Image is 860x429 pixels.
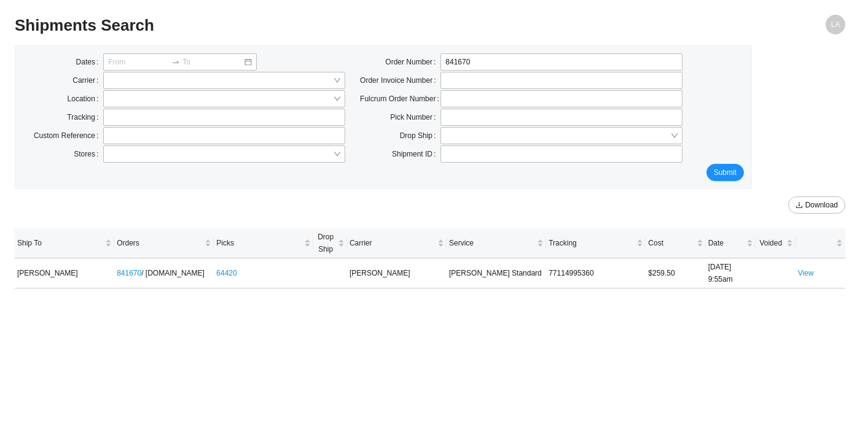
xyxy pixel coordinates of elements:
span: Voided [758,237,784,249]
th: Ship To sortable [15,228,114,258]
label: Custom Reference [34,127,103,144]
input: To [182,56,243,68]
span: Tracking [549,237,634,249]
span: download [795,201,803,210]
td: [DATE] 9:55am [706,258,756,288]
th: Tracking sortable [546,228,646,258]
input: From [108,56,169,68]
th: Picks sortable [214,228,313,258]
th: Date sortable [706,228,756,258]
a: 64420 [216,269,237,277]
span: Picks [216,237,302,249]
th: Voided sortable [756,228,795,258]
td: $259.50 [646,258,705,288]
span: Date [708,237,744,249]
label: Tracking [67,109,103,126]
span: Drop Ship [316,231,335,255]
span: Ship To [17,237,103,249]
div: / [DOMAIN_NAME] [117,267,211,279]
label: Shipment ID [392,145,440,163]
a: 841670 [117,269,141,277]
td: [PERSON_NAME] Standard [447,258,546,288]
th: Cost sortable [646,228,705,258]
span: Submit [714,166,737,179]
th: undefined sortable [795,228,845,258]
th: Drop Ship sortable [313,228,346,258]
label: Fulcrum Order Number [360,90,440,107]
label: Order Invoice Number [360,72,440,89]
th: Orders sortable [114,228,214,258]
label: Location [68,90,104,107]
label: Pick Number [390,109,440,126]
th: Carrier sortable [347,228,447,258]
h2: Shipments Search [15,15,638,36]
label: Drop Ship [400,127,441,144]
span: Cost [648,237,694,249]
a: View [798,269,814,277]
button: downloadDownload [788,196,845,214]
span: swap-right [171,58,180,66]
td: [PERSON_NAME] [347,258,447,288]
label: Stores [74,145,103,163]
label: Dates [76,53,104,71]
label: Order Number [385,53,440,71]
button: Submit [706,164,744,181]
label: Carrier [72,72,103,89]
span: Download [805,199,838,211]
span: Service [449,237,534,249]
td: 77114995360 [546,258,646,288]
span: to [171,58,180,66]
span: LA [831,15,840,34]
span: Orders [117,237,202,249]
td: [PERSON_NAME] [15,258,114,288]
th: Service sortable [447,228,546,258]
span: Carrier [350,237,435,249]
